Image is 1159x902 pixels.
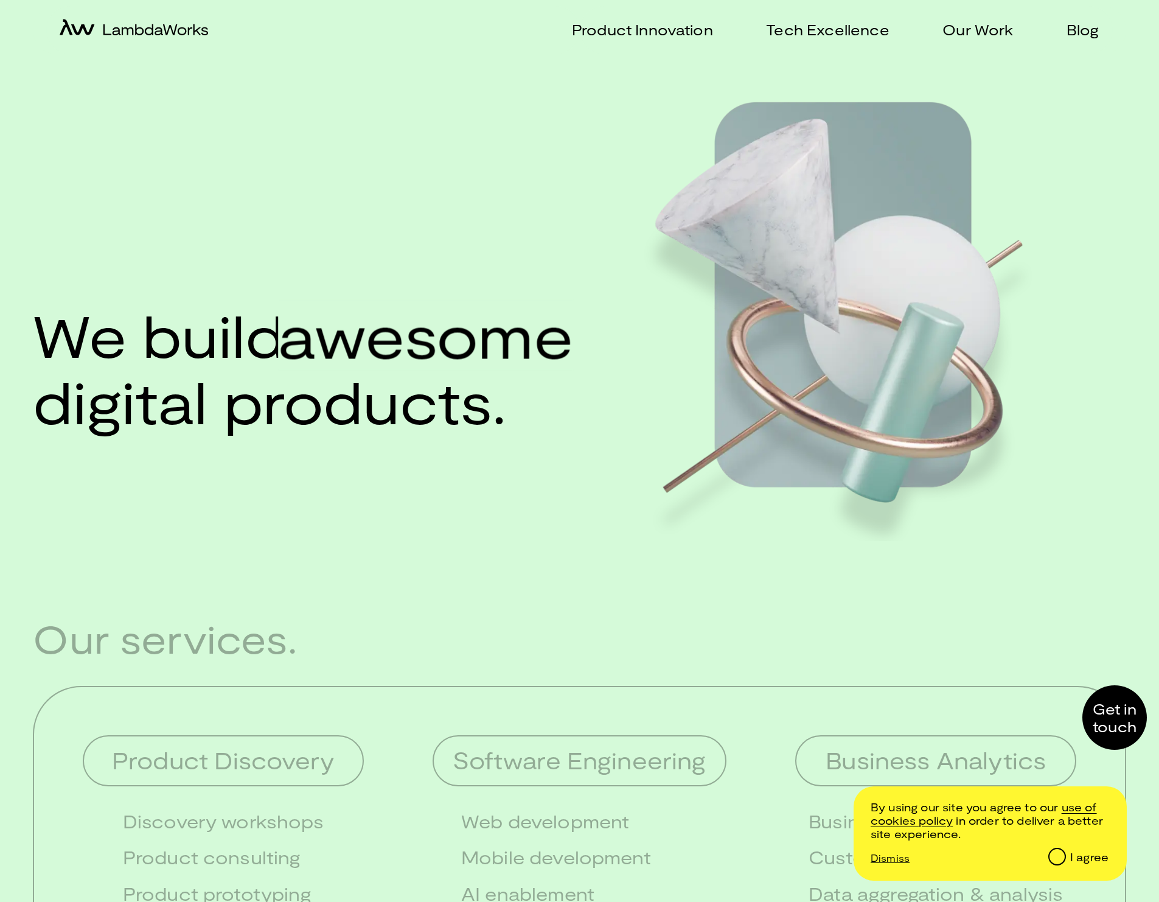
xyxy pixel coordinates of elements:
[871,800,1097,827] a: /cookie-and-privacy-policy
[1070,851,1109,864] div: I agree
[433,735,727,786] div: Software Engineering
[766,21,889,38] p: Tech Excellence
[795,735,1076,786] div: Business Analytics
[1067,21,1099,38] p: Blog
[33,615,1126,662] h2: Our services.
[33,302,566,434] h1: We build digital products.
[60,19,208,40] a: home-icon
[871,852,910,864] p: Dismiss
[123,811,324,833] div: Discovery workshops
[557,21,713,38] a: Product Innovation
[461,847,698,869] div: Mobile development
[871,801,1109,841] p: By using our site you agree to our in order to deliver a better site experience.
[572,21,713,38] p: Product Innovation
[643,79,1054,541] img: Hero image web
[809,811,1063,833] div: Business intelligence
[83,735,364,786] div: Product Discovery
[1052,21,1099,38] a: Blog
[942,21,1013,38] p: Our Work
[809,847,1063,869] div: Custom product analytics
[928,21,1013,38] a: Our Work
[278,301,573,370] span: awesome
[751,21,889,38] a: Tech Excellence
[123,847,324,869] div: Product consulting
[461,811,698,833] div: Web development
